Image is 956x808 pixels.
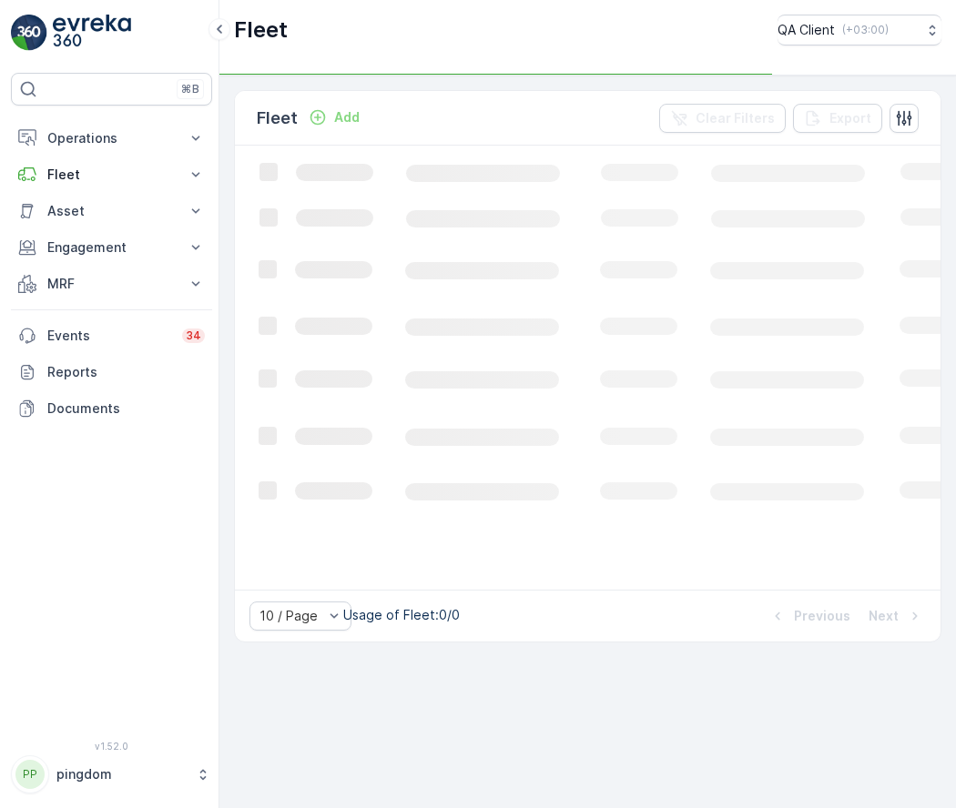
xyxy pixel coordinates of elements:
[696,109,775,127] p: Clear Filters
[334,108,360,126] p: Add
[659,104,786,133] button: Clear Filters
[11,157,212,193] button: Fleet
[181,82,199,96] p: ⌘B
[47,238,176,257] p: Engagement
[47,363,205,381] p: Reports
[186,328,201,343] p: 34
[11,120,212,157] button: Operations
[11,193,212,229] button: Asset
[343,606,460,624] p: Usage of Fleet : 0/0
[47,166,176,184] p: Fleet
[778,21,835,39] p: QA Client
[47,202,176,220] p: Asset
[56,765,187,783] p: pingdom
[11,318,212,354] a: Events34
[793,104,882,133] button: Export
[869,607,899,625] p: Next
[767,605,852,627] button: Previous
[47,399,205,418] p: Documents
[11,266,212,302] button: MRF
[11,229,212,266] button: Engagement
[867,605,926,627] button: Next
[829,109,871,127] p: Export
[47,129,176,147] p: Operations
[842,23,889,37] p: ( +03:00 )
[47,275,176,293] p: MRF
[778,15,941,45] button: QA Client(+03:00)
[11,755,212,793] button: PPpingdom
[11,15,47,51] img: logo
[53,15,131,51] img: logo_light-DOdMpM7g.png
[11,390,212,427] a: Documents
[11,741,212,752] span: v 1.52.0
[47,327,171,345] p: Events
[257,106,298,131] p: Fleet
[11,354,212,390] a: Reports
[234,15,288,45] p: Fleet
[794,607,850,625] p: Previous
[15,760,45,789] div: PP
[301,106,367,128] button: Add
